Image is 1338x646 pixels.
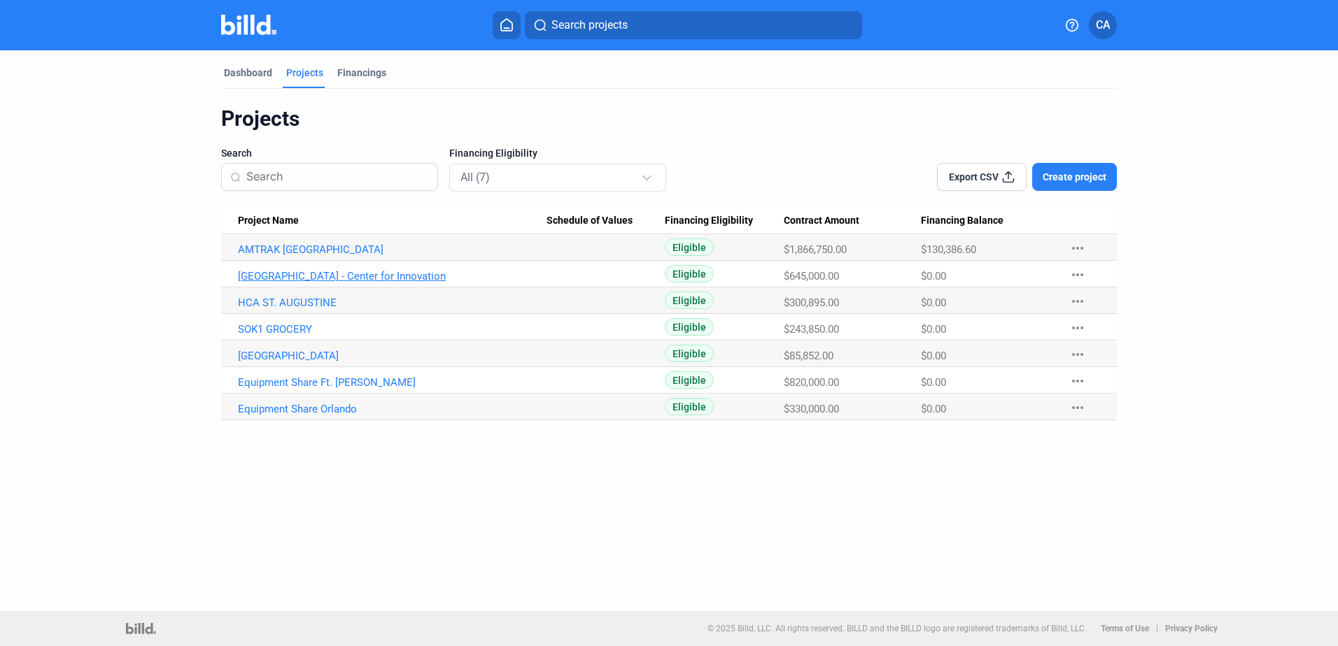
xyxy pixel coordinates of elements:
[1165,624,1218,633] b: Privacy Policy
[449,146,537,160] span: Financing Eligibility
[1156,624,1158,633] p: |
[784,350,833,362] span: $85,852.00
[784,376,839,389] span: $820,000.00
[238,403,547,415] a: Equipment Share Orlando
[921,296,946,309] span: $0.00
[665,371,714,389] span: Eligible
[238,350,547,362] a: [GEOGRAPHIC_DATA]
[665,398,714,415] span: Eligible
[921,270,946,282] span: $0.00
[238,296,547,309] a: HCA ST. AUGUSTINE
[525,11,862,39] button: Search projects
[921,403,946,415] span: $0.00
[221,106,1117,132] div: Projects
[238,243,547,256] a: AMTRAK [GEOGRAPHIC_DATA]
[921,215,1055,227] div: Financing Balance
[1069,346,1086,363] mat-icon: more_horiz
[665,238,714,256] span: Eligible
[1069,320,1086,336] mat-icon: more_horiz
[1032,163,1117,191] button: Create project
[665,292,714,309] span: Eligible
[784,270,839,282] span: $645,000.00
[238,376,547,389] a: Equipment Share Ft. [PERSON_NAME]
[547,215,665,227] div: Schedule of Values
[665,265,714,282] span: Eligible
[1069,373,1086,389] mat-icon: more_horiz
[921,376,946,389] span: $0.00
[1069,399,1086,416] mat-icon: more_horiz
[221,15,276,35] img: Billd Company Logo
[286,66,323,80] div: Projects
[784,215,921,227] div: Contract Amount
[238,215,547,227] div: Project Name
[784,215,859,227] span: Contract Amount
[921,243,976,256] span: $130,386.60
[665,318,714,336] span: Eligible
[784,323,839,336] span: $243,850.00
[238,215,299,227] span: Project Name
[224,66,272,80] div: Dashboard
[460,171,490,184] mat-select-trigger: All (7)
[1069,240,1086,257] mat-icon: more_horiz
[665,215,784,227] div: Financing Eligibility
[337,66,386,80] div: Financings
[937,163,1027,191] button: Export CSV
[784,403,839,415] span: $330,000.00
[1096,17,1111,34] span: CA
[784,243,847,256] span: $1,866,750.00
[707,624,1087,633] p: © 2025 Billd, LLC. All rights reserved. BILLD and the BILLD logo are registered trademarks of Bil...
[238,270,547,282] a: [GEOGRAPHIC_DATA] - Center for Innovation
[1101,624,1149,633] b: Terms of Use
[784,296,839,309] span: $300,895.00
[246,162,429,192] input: Search
[238,323,547,336] a: SOK1 GROCERY
[921,215,1003,227] span: Financing Balance
[1089,11,1117,39] button: CA
[126,623,156,634] img: logo
[921,323,946,336] span: $0.00
[949,170,999,184] span: Export CSV
[921,350,946,362] span: $0.00
[1069,293,1086,310] mat-icon: more_horiz
[221,146,252,160] span: Search
[547,215,633,227] span: Schedule of Values
[551,17,628,34] span: Search projects
[1043,170,1106,184] span: Create project
[665,215,753,227] span: Financing Eligibility
[1069,266,1086,283] mat-icon: more_horiz
[665,345,714,362] span: Eligible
